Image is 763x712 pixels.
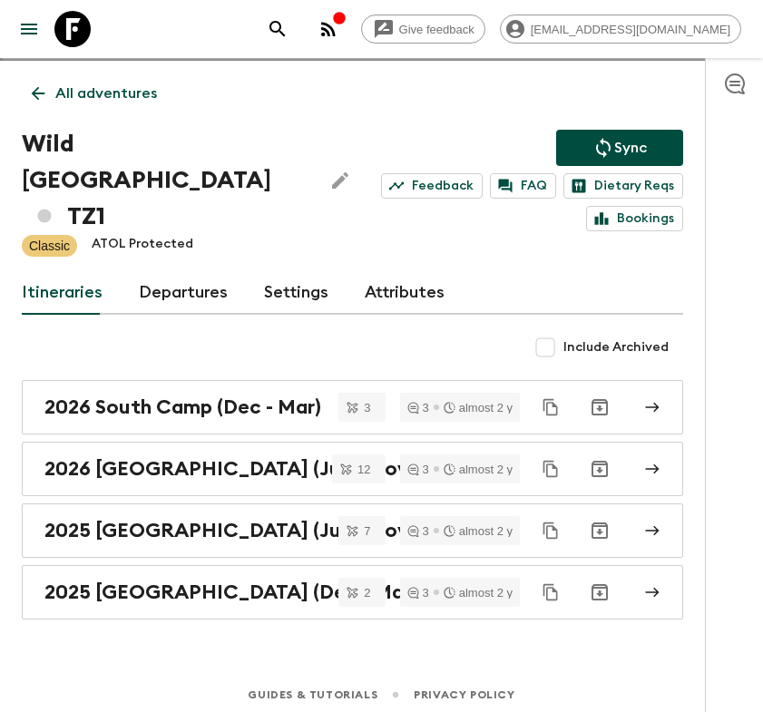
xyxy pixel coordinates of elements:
[521,23,740,36] span: [EMAIL_ADDRESS][DOMAIN_NAME]
[444,587,513,599] div: almost 2 y
[381,173,483,199] a: Feedback
[347,463,381,475] span: 12
[44,457,415,481] h2: 2026 [GEOGRAPHIC_DATA] (Jun - Nov)
[407,402,429,414] div: 3
[534,391,567,424] button: Duplicate
[44,395,321,419] h2: 2026 South Camp (Dec - Mar)
[389,23,484,36] span: Give feedback
[582,574,618,610] button: Archive
[353,525,381,537] span: 7
[582,389,618,425] button: Archive
[444,463,513,475] div: almost 2 y
[534,514,567,547] button: Duplicate
[44,580,417,604] h2: 2025 [GEOGRAPHIC_DATA] (Dec - Mar)
[365,271,445,315] a: Attributes
[11,11,47,47] button: menu
[22,442,683,496] a: 2026 [GEOGRAPHIC_DATA] (Jun - Nov)
[500,15,741,44] div: [EMAIL_ADDRESS][DOMAIN_NAME]
[407,463,429,475] div: 3
[22,565,683,619] a: 2025 [GEOGRAPHIC_DATA] (Dec - Mar)
[582,451,618,487] button: Archive
[534,576,567,609] button: Duplicate
[22,380,683,434] a: 2026 South Camp (Dec - Mar)
[586,206,683,231] a: Bookings
[22,271,103,315] a: Itineraries
[92,235,193,257] p: ATOL Protected
[444,402,513,414] div: almost 2 y
[248,685,377,705] a: Guides & Tutorials
[264,271,328,315] a: Settings
[29,237,70,255] p: Classic
[407,525,429,537] div: 3
[582,512,618,549] button: Archive
[563,173,683,199] a: Dietary Reqs
[414,685,514,705] a: Privacy Policy
[22,503,683,558] a: 2025 [GEOGRAPHIC_DATA] (Jun - Nov)
[490,173,556,199] a: FAQ
[353,402,381,414] span: 3
[55,83,157,104] p: All adventures
[322,126,358,235] button: Edit Adventure Title
[22,75,167,112] a: All adventures
[139,271,228,315] a: Departures
[563,338,669,356] span: Include Archived
[259,11,296,47] button: search adventures
[407,587,429,599] div: 3
[534,453,567,485] button: Duplicate
[353,587,381,599] span: 2
[361,15,485,44] a: Give feedback
[556,130,683,166] button: Sync adventure departures to the booking engine
[614,137,647,159] p: Sync
[22,126,308,235] h1: Wild [GEOGRAPHIC_DATA] TZ1
[444,525,513,537] div: almost 2 y
[44,519,415,542] h2: 2025 [GEOGRAPHIC_DATA] (Jun - Nov)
